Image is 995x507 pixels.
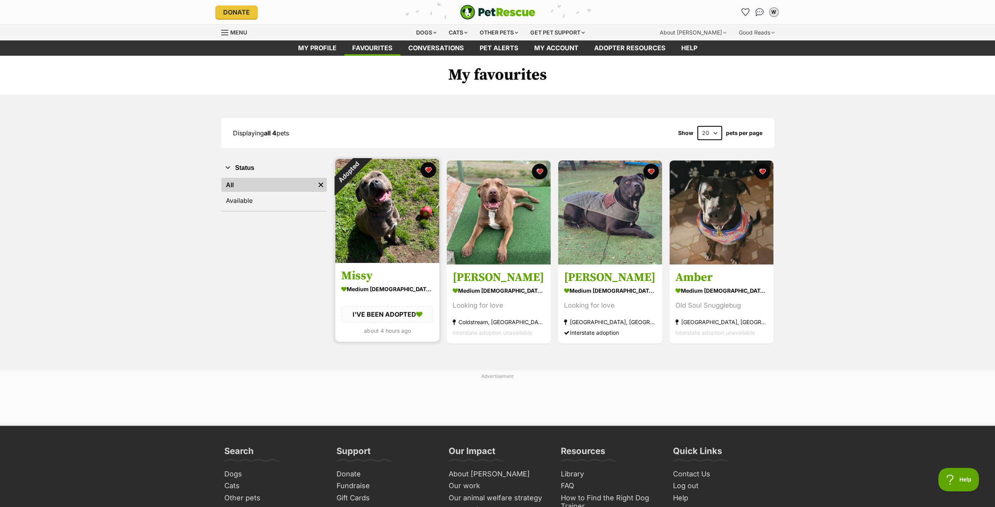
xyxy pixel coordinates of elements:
button: favourite [755,164,770,179]
div: Looking for love [453,301,545,311]
a: Cats [221,480,326,492]
a: Menu [221,25,253,39]
h3: Resources [561,445,605,461]
h3: Our Impact [449,445,495,461]
a: Missy medium [DEMOGRAPHIC_DATA] Dog I'VE BEEN ADOPTED about 4 hours ago favourite [335,263,439,342]
div: medium [DEMOGRAPHIC_DATA] Dog [564,285,656,297]
a: PetRescue [460,5,535,20]
h3: Search [224,445,254,461]
a: Our work [446,480,550,492]
a: Log out [670,480,774,492]
label: pets per page [726,130,762,136]
span: Menu [230,29,247,36]
div: About [PERSON_NAME] [654,25,732,40]
img: chat-41dd97257d64d25036548639549fe6c8038ab92f7586957e7f3b1b290dea8141.svg [755,8,764,16]
div: Interstate adoption [564,328,656,338]
a: Help [670,492,774,504]
div: about 4 hours ago [341,325,433,336]
button: Status [221,163,327,173]
a: Help [673,40,705,56]
strong: all 4 [264,129,276,137]
div: Cats [443,25,473,40]
h3: [PERSON_NAME] [564,270,656,285]
a: Fundraise [333,480,438,492]
div: Old Soul Snugglebug [675,301,768,311]
a: About [PERSON_NAME] [446,468,550,480]
div: medium [DEMOGRAPHIC_DATA] Dog [341,284,433,295]
h3: Support [337,445,371,461]
div: Status [221,176,327,211]
span: Displaying pets [233,129,289,137]
img: Jerry [447,160,551,264]
img: Amber [669,160,773,264]
div: [GEOGRAPHIC_DATA], [GEOGRAPHIC_DATA] [675,317,768,328]
h3: Amber [675,270,768,285]
a: Gift Cards [333,492,438,504]
a: Favourites [344,40,400,56]
div: W [770,8,778,16]
a: My profile [290,40,344,56]
div: I'VE BEEN ADOPTED [341,306,433,323]
a: Donate [215,5,258,19]
span: Interstate adoption unavailable [675,330,755,336]
img: Shaun [558,160,662,264]
button: favourite [532,164,548,179]
a: My account [526,40,586,56]
span: Interstate adoption unavailable [453,330,532,336]
a: Pet alerts [472,40,526,56]
h3: [PERSON_NAME] [453,270,545,285]
button: My account [768,6,780,18]
div: Looking for love [564,301,656,311]
div: [GEOGRAPHIC_DATA], [GEOGRAPHIC_DATA] [564,317,656,328]
a: FAQ [558,480,662,492]
img: logo-e224e6f780fb5917bec1dbf3a21bbac754714ae5b6737aabdf751b685950b380.svg [460,5,535,20]
a: Amber medium [DEMOGRAPHIC_DATA] Dog Old Soul Snugglebug [GEOGRAPHIC_DATA], [GEOGRAPHIC_DATA] Inte... [669,264,773,344]
a: Favourites [739,6,752,18]
a: conversations [400,40,472,56]
a: Adopter resources [586,40,673,56]
a: Available [221,193,327,208]
a: [PERSON_NAME] medium [DEMOGRAPHIC_DATA] Dog Looking for love Coldstream, [GEOGRAPHIC_DATA] Inters... [447,264,551,344]
div: medium [DEMOGRAPHIC_DATA] Dog [675,285,768,297]
button: favourite [420,162,436,178]
button: favourite [643,164,659,179]
a: Contact Us [670,468,774,480]
a: All [221,178,315,192]
a: Dogs [221,468,326,480]
div: Coldstream, [GEOGRAPHIC_DATA] [453,317,545,328]
a: [PERSON_NAME] medium [DEMOGRAPHIC_DATA] Dog Looking for love [GEOGRAPHIC_DATA], [GEOGRAPHIC_DATA]... [558,264,662,344]
a: Conversations [753,6,766,18]
a: Library [558,468,662,480]
span: Show [678,130,693,136]
ul: Account quick links [739,6,780,18]
div: Dogs [411,25,442,40]
div: Adopted [325,149,371,195]
div: Other pets [474,25,524,40]
div: Good Reads [733,25,780,40]
a: Adopted [335,257,439,264]
iframe: Help Scout Beacon - Open [938,468,979,491]
a: Our animal welfare strategy [446,492,550,504]
a: Other pets [221,492,326,504]
div: Get pet support [525,25,590,40]
a: Donate [333,468,438,480]
div: medium [DEMOGRAPHIC_DATA] Dog [453,285,545,297]
a: Remove filter [315,178,327,192]
img: Missy [335,159,439,263]
h3: Quick Links [673,445,722,461]
h3: Missy [341,269,433,284]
